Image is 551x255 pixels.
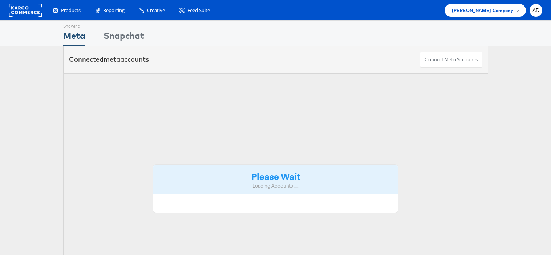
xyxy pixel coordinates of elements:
span: Reporting [103,7,125,14]
div: Snapchat [104,29,144,46]
div: Loading Accounts .... [158,182,393,189]
strong: Please Wait [251,170,300,182]
span: AD [532,8,540,13]
div: Showing [63,21,85,29]
span: Products [61,7,81,14]
button: ConnectmetaAccounts [420,52,482,68]
span: meta [444,56,456,63]
span: [PERSON_NAME] Company [452,7,513,14]
span: Creative [147,7,165,14]
span: meta [104,55,120,63]
div: Meta [63,29,85,46]
span: Feed Suite [187,7,210,14]
div: Connected accounts [69,55,149,64]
